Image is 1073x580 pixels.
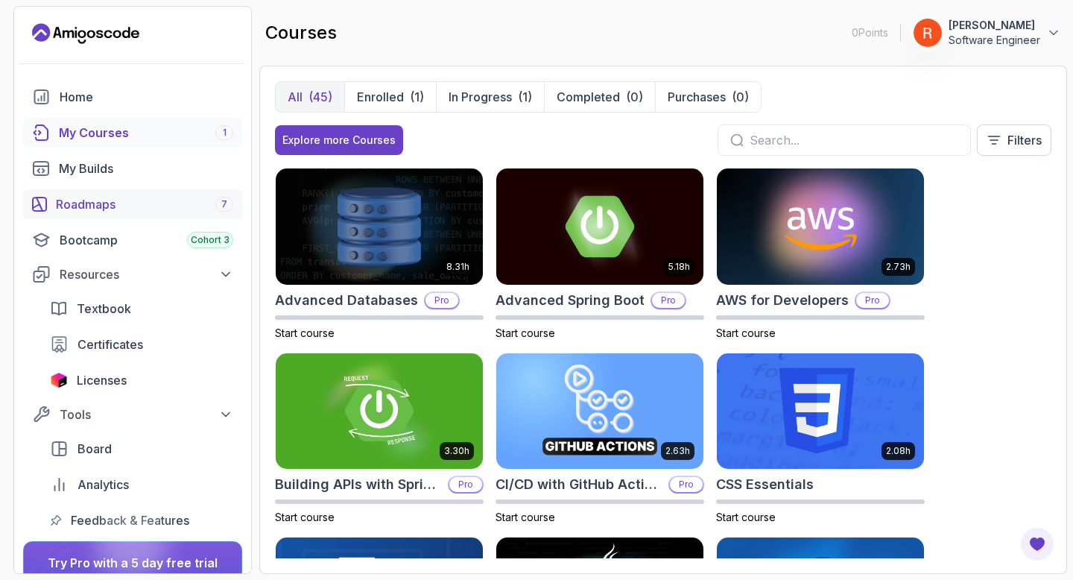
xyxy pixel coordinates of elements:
p: 2.63h [665,445,690,457]
img: CSS Essentials card [717,353,924,470]
button: Tools [23,401,242,428]
a: courses [23,118,242,148]
p: Pro [856,293,889,308]
a: home [23,82,242,112]
img: AWS for Developers card [717,168,924,285]
a: feedback [41,505,242,535]
button: Enrolled(1) [344,82,436,112]
a: board [41,434,242,464]
p: 8.31h [446,261,469,273]
img: Advanced Databases card [276,168,483,285]
div: My Courses [59,124,233,142]
span: Start course [496,511,555,523]
p: Filters [1007,131,1042,149]
button: All(45) [276,82,344,112]
div: Roadmaps [56,195,233,213]
span: Analytics [77,476,129,494]
h2: Advanced Spring Boot [496,290,645,311]
button: Explore more Courses [275,125,403,155]
span: Start course [275,511,335,523]
div: (1) [410,88,424,106]
span: Licenses [77,371,127,389]
button: In Progress(1) [436,82,544,112]
p: 5.18h [668,261,690,273]
img: Building APIs with Spring Boot card [276,353,483,470]
p: In Progress [449,88,512,106]
img: jetbrains icon [50,373,68,388]
span: Start course [716,327,776,339]
a: roadmaps [23,189,242,219]
a: bootcamp [23,225,242,255]
span: Textbook [77,300,131,318]
span: Start course [496,327,555,339]
button: Resources [23,261,242,288]
span: Certificates [77,335,143,353]
span: Board [77,440,112,458]
div: Bootcamp [60,231,233,249]
span: Start course [716,511,776,523]
button: Filters [977,124,1051,156]
img: Advanced Spring Boot card [496,168,703,285]
div: Explore more Courses [282,133,396,148]
img: user profile image [914,19,942,47]
div: My Builds [59,160,233,177]
p: 0 Points [852,25,888,40]
span: 7 [221,198,227,210]
button: Completed(0) [544,82,655,112]
p: Purchases [668,88,726,106]
p: Pro [652,293,685,308]
h2: CI/CD with GitHub Actions [496,474,662,495]
button: Open Feedback Button [1019,526,1055,562]
span: Feedback & Features [71,511,189,529]
p: Pro [425,293,458,308]
p: Software Engineer [949,33,1040,48]
div: Resources [60,265,233,283]
p: 3.30h [444,445,469,457]
p: All [288,88,303,106]
div: (0) [626,88,643,106]
p: [PERSON_NAME] [949,18,1040,33]
a: analytics [41,470,242,499]
button: user profile image[PERSON_NAME]Software Engineer [913,18,1061,48]
p: Pro [670,477,703,492]
div: (1) [518,88,532,106]
a: certificates [41,330,242,359]
div: Tools [60,406,233,423]
h2: Building APIs with Spring Boot [275,474,442,495]
p: Enrolled [357,88,404,106]
div: Home [60,88,233,106]
span: Cohort 3 [191,234,230,246]
div: (0) [732,88,749,106]
a: licenses [41,365,242,395]
p: Completed [557,88,620,106]
span: 1 [223,127,227,139]
span: Start course [275,327,335,339]
p: Pro [449,477,482,492]
h2: Advanced Databases [275,290,418,311]
img: CI/CD with GitHub Actions card [496,353,703,470]
button: Purchases(0) [655,82,761,112]
a: builds [23,154,242,183]
div: (45) [308,88,332,106]
h2: courses [265,21,337,45]
h2: AWS for Developers [716,290,849,311]
p: 2.73h [886,261,911,273]
input: Search... [750,131,958,149]
h2: CSS Essentials [716,474,814,495]
p: 2.08h [886,445,911,457]
a: Landing page [32,22,139,45]
a: textbook [41,294,242,324]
